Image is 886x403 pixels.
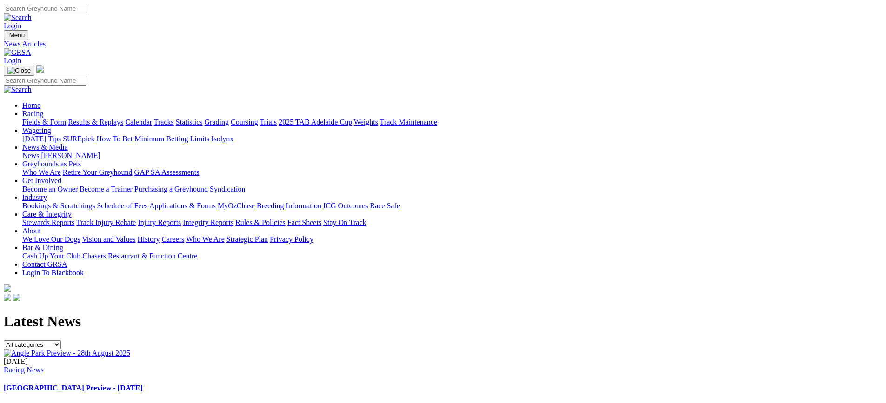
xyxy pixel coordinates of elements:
[287,218,321,226] a: Fact Sheets
[257,202,321,210] a: Breeding Information
[22,269,84,277] a: Login To Blackbook
[4,76,86,86] input: Search
[22,252,80,260] a: Cash Up Your Club
[7,67,31,74] img: Close
[218,202,255,210] a: MyOzChase
[22,168,882,177] div: Greyhounds as Pets
[22,185,882,193] div: Get Involved
[183,218,233,226] a: Integrity Reports
[22,218,74,226] a: Stewards Reports
[22,160,81,168] a: Greyhounds as Pets
[260,118,277,126] a: Trials
[76,218,136,226] a: Track Injury Rebate
[186,235,225,243] a: Who We Are
[4,366,44,374] a: Racing News
[323,202,368,210] a: ICG Outcomes
[22,210,72,218] a: Care & Integrity
[211,135,233,143] a: Isolynx
[235,218,286,226] a: Rules & Policies
[4,357,28,365] span: [DATE]
[22,118,882,126] div: Racing
[22,260,67,268] a: Contact GRSA
[22,218,882,227] div: Care & Integrity
[205,118,229,126] a: Grading
[4,284,11,292] img: logo-grsa-white.png
[125,118,152,126] a: Calendar
[4,13,32,22] img: Search
[279,118,352,126] a: 2025 TAB Adelaide Cup
[4,349,130,357] img: Angle Park Preview - 28th August 2025
[4,313,882,330] h1: Latest News
[22,177,61,185] a: Get Involved
[4,22,21,30] a: Login
[370,202,400,210] a: Race Safe
[134,168,200,176] a: GAP SA Assessments
[134,135,209,143] a: Minimum Betting Limits
[138,218,181,226] a: Injury Reports
[22,235,80,243] a: We Love Our Dogs
[161,235,184,243] a: Careers
[63,135,94,143] a: SUREpick
[4,4,86,13] input: Search
[22,152,882,160] div: News & Media
[22,193,47,201] a: Industry
[97,202,147,210] a: Schedule of Fees
[80,185,133,193] a: Become a Trainer
[4,86,32,94] img: Search
[97,135,133,143] a: How To Bet
[4,40,882,48] a: News Articles
[82,235,135,243] a: Vision and Values
[4,57,21,65] a: Login
[22,244,63,251] a: Bar & Dining
[134,185,208,193] a: Purchasing a Greyhound
[41,152,100,159] a: [PERSON_NAME]
[380,118,437,126] a: Track Maintenance
[22,143,68,151] a: News & Media
[4,294,11,301] img: facebook.svg
[22,126,51,134] a: Wagering
[4,384,143,392] a: [GEOGRAPHIC_DATA] Preview - [DATE]
[4,48,31,57] img: GRSA
[210,185,245,193] a: Syndication
[176,118,203,126] a: Statistics
[22,202,882,210] div: Industry
[36,65,44,73] img: logo-grsa-white.png
[22,101,40,109] a: Home
[231,118,258,126] a: Coursing
[22,185,78,193] a: Become an Owner
[4,66,34,76] button: Toggle navigation
[354,118,378,126] a: Weights
[323,218,366,226] a: Stay On Track
[22,227,41,235] a: About
[4,30,28,40] button: Toggle navigation
[22,118,66,126] a: Fields & Form
[226,235,268,243] a: Strategic Plan
[9,32,25,39] span: Menu
[22,110,43,118] a: Racing
[149,202,216,210] a: Applications & Forms
[22,152,39,159] a: News
[82,252,197,260] a: Chasers Restaurant & Function Centre
[13,294,20,301] img: twitter.svg
[68,118,123,126] a: Results & Replays
[22,252,882,260] div: Bar & Dining
[154,118,174,126] a: Tracks
[22,235,882,244] div: About
[63,168,133,176] a: Retire Your Greyhound
[22,135,61,143] a: [DATE] Tips
[22,202,95,210] a: Bookings & Scratchings
[22,135,882,143] div: Wagering
[22,168,61,176] a: Who We Are
[137,235,160,243] a: History
[270,235,313,243] a: Privacy Policy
